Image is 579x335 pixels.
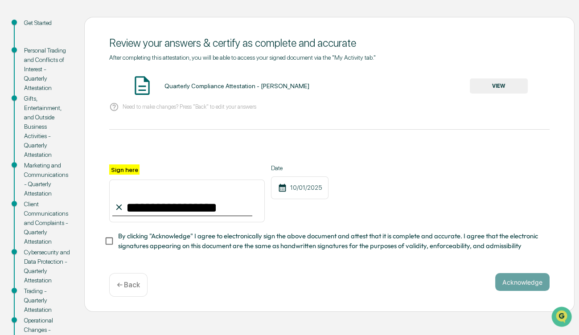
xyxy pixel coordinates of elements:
[24,161,70,198] div: Marketing and Communications - Quarterly Attestation
[5,125,60,141] a: 🔎Data Lookup
[495,273,550,291] button: Acknowledge
[152,70,162,81] button: Start new chat
[109,37,550,49] div: Review your answers & certify as complete and accurate
[131,74,153,97] img: Document Icon
[9,130,16,137] div: 🔎
[18,112,57,121] span: Preclearance
[470,78,528,94] button: VIEW
[118,231,542,251] span: By clicking "Acknowledge" I agree to electronically sign the above document and attest that it is...
[24,286,70,315] div: Trading - Quarterly Attestation
[61,108,114,124] a: 🗄️Attestations
[89,151,108,157] span: Pylon
[109,54,376,61] span: After completing this attestation, you will be able to access your signed document via the "My Ac...
[271,176,329,199] div: 10/01/2025
[24,200,70,246] div: Client Communications and Complaints - Quarterly Attestation
[24,248,70,285] div: Cybersecurity and Data Protection - Quarterly Attestation
[109,164,140,175] label: Sign here
[9,18,162,33] p: How can we help?
[550,306,575,330] iframe: Open customer support
[123,103,256,110] p: Need to make changes? Press "Back" to edit your answers
[74,112,111,121] span: Attestations
[5,108,61,124] a: 🖐️Preclearance
[24,46,70,93] div: Personal Trading and Conflicts of Interest - Quarterly Attestation
[24,94,70,159] div: Gifts, Entertainment, and Outside Business Activities - Quarterly Attestation
[24,18,70,28] div: Get Started
[9,68,25,84] img: 1746055101610-c473b297-6a78-478c-a979-82029cc54cd1
[271,164,329,172] label: Date
[63,150,108,157] a: Powered byPylon
[30,68,146,77] div: Start new chat
[65,113,72,120] div: 🗄️
[30,77,113,84] div: We're available if you need us!
[9,113,16,120] div: 🖐️
[164,82,309,90] div: Quarterly Compliance Attestation - [PERSON_NAME]
[117,281,140,289] p: ← Back
[18,129,56,138] span: Data Lookup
